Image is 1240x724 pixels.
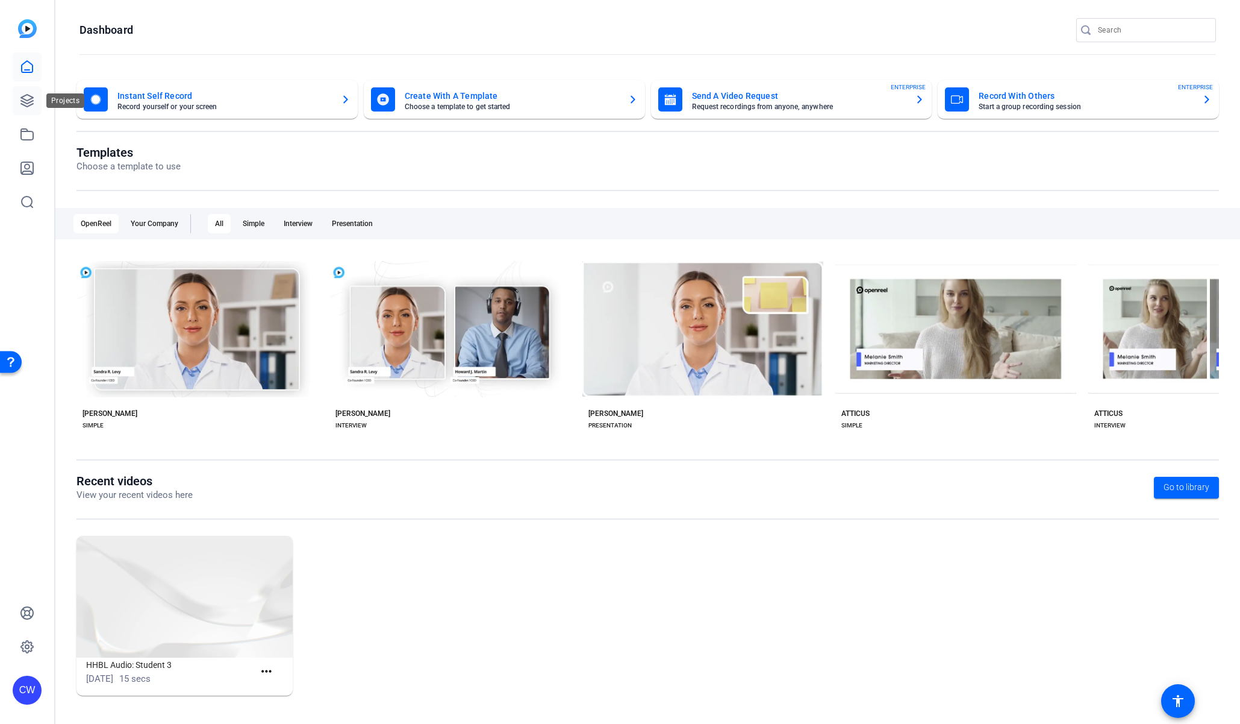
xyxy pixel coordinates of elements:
[364,80,645,119] button: Create With A TemplateChoose a template to get started
[1178,83,1213,92] span: ENTERPRISE
[1098,23,1206,37] input: Search
[76,488,193,502] p: View your recent videos here
[938,80,1219,119] button: Record With OthersStart a group recording sessionENTERPRISE
[1171,694,1185,708] mat-icon: accessibility
[405,103,618,110] mat-card-subtitle: Choose a template to get started
[588,409,643,418] div: [PERSON_NAME]
[325,214,380,233] div: Presentation
[259,664,274,679] mat-icon: more_horiz
[13,676,42,705] div: CW
[979,89,1192,103] mat-card-title: Record With Others
[841,421,862,430] div: SIMPLE
[123,214,185,233] div: Your Company
[1164,481,1209,494] span: Go to library
[841,409,870,418] div: ATTICUS
[83,421,104,430] div: SIMPLE
[76,80,358,119] button: Instant Self RecordRecord yourself or your screen
[335,421,367,430] div: INTERVIEW
[692,103,906,110] mat-card-subtitle: Request recordings from anyone, anywhere
[46,93,84,108] div: Projects
[79,23,133,37] h1: Dashboard
[73,214,119,233] div: OpenReel
[335,409,390,418] div: [PERSON_NAME]
[18,19,37,38] img: blue-gradient.svg
[1154,477,1219,499] a: Go to library
[1094,409,1123,418] div: ATTICUS
[76,160,181,174] p: Choose a template to use
[1094,421,1126,430] div: INTERVIEW
[76,474,193,488] h1: Recent videos
[76,145,181,160] h1: Templates
[117,89,331,103] mat-card-title: Instant Self Record
[235,214,272,233] div: Simple
[86,658,254,672] h1: HHBL Audio: Student 3
[86,673,113,684] span: [DATE]
[405,89,618,103] mat-card-title: Create With A Template
[979,103,1192,110] mat-card-subtitle: Start a group recording session
[208,214,231,233] div: All
[83,409,137,418] div: [PERSON_NAME]
[588,421,632,430] div: PRESENTATION
[117,103,331,110] mat-card-subtitle: Record yourself or your screen
[76,536,293,658] img: HHBL Audio: Student 3
[276,214,320,233] div: Interview
[692,89,906,103] mat-card-title: Send A Video Request
[651,80,932,119] button: Send A Video RequestRequest recordings from anyone, anywhereENTERPRISE
[891,83,926,92] span: ENTERPRISE
[119,673,151,684] span: 15 secs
